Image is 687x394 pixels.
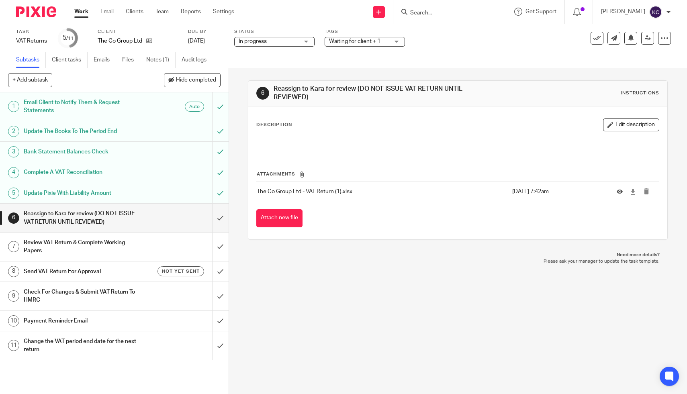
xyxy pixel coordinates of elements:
div: 11 [8,340,19,351]
label: Status [234,29,315,35]
img: Pixie [16,6,56,17]
span: Waiting for client + 1 [329,39,380,44]
a: Work [74,8,88,16]
h1: Complete A VAT Reconciliation [24,166,144,178]
div: 2 [8,126,19,137]
h1: Change the VAT period end date for the next return [24,335,144,356]
p: Please ask your manager to update the task template. [256,258,660,265]
button: + Add subtask [8,73,52,87]
a: Files [122,52,140,68]
a: Team [155,8,169,16]
a: Download [630,188,636,196]
div: Instructions [621,90,659,96]
div: 5 [63,33,74,43]
label: Client [98,29,178,35]
div: 8 [8,266,19,277]
button: Hide completed [164,73,221,87]
button: Attach new file [256,209,303,227]
a: Audit logs [182,52,213,68]
div: VAT Returns [16,37,48,45]
h1: Send VAT Return For Approval [24,265,144,278]
p: The Co Group Ltd - VAT Return (1).xlsx [257,188,507,196]
a: Subtasks [16,52,46,68]
p: [PERSON_NAME] [601,8,645,16]
div: 3 [8,146,19,157]
a: Email [100,8,114,16]
h1: Bank Statement Balances Check [24,146,144,158]
p: [DATE] 7:42am [512,188,605,196]
h1: Update The Books To The Period End [24,125,144,137]
p: The Co Group Ltd [98,37,142,45]
div: 10 [8,315,19,327]
a: Client tasks [52,52,88,68]
div: 5 [8,188,19,199]
h1: Email Client to Notify Them & Request Statements [24,96,144,117]
label: Due by [188,29,224,35]
button: Edit description [603,118,659,131]
h1: Review VAT Return & Complete Working Papers [24,237,144,257]
h1: Payment Reminder Email [24,315,144,327]
div: 6 [8,212,19,224]
div: 7 [8,241,19,252]
span: In progress [239,39,267,44]
span: [DATE] [188,38,205,44]
h1: Check For Changes & Submit VAT Return To HMRC [24,286,144,306]
div: 6 [256,87,269,100]
h1: Reassign to Kara for review (DO NOT ISSUE VAT RETURN UNTIL REVIEWED) [24,208,144,228]
span: Attachments [257,172,295,176]
a: Notes (1) [146,52,176,68]
input: Search [409,10,482,17]
div: 4 [8,167,19,178]
small: /11 [66,36,74,41]
a: Settings [213,8,234,16]
div: 9 [8,290,19,302]
span: Not yet sent [162,268,200,275]
h1: Reassign to Kara for review (DO NOT ISSUE VAT RETURN UNTIL REVIEWED) [274,85,475,102]
a: Emails [94,52,116,68]
img: svg%3E [649,6,662,18]
div: Auto [185,102,204,112]
a: Reports [181,8,201,16]
a: Clients [126,8,143,16]
span: Hide completed [176,77,216,84]
p: Description [256,122,292,128]
h1: Update Pixie With Liability Amount [24,187,144,199]
label: Task [16,29,48,35]
span: Get Support [525,9,556,14]
p: Need more details? [256,252,660,258]
div: 1 [8,101,19,112]
label: Tags [325,29,405,35]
